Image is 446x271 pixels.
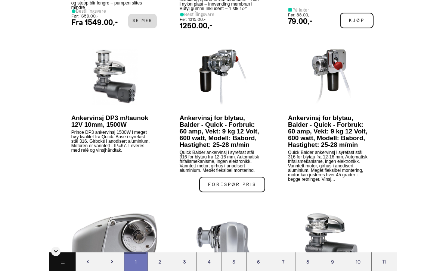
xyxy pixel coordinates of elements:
small: Før: 1659.00,- [71,14,98,19]
div: Bestillingsvare [180,12,214,17]
div: 11 [371,252,397,271]
div: 5 [222,252,246,271]
div: 2 [148,252,172,271]
div: 3 [172,252,196,271]
a: Ankervinsj DP3 m/taunok 12V 10mm, 1500W Prince DP3 ankervinsj 1500W i meget høy kvalitet fra Quic... [68,37,162,197]
div: På lager [288,8,312,12]
p: Quick Balder ankervinsj i syrefast stål 316 for blytau fra 12-16 mm. Automatisk frifallsmekanisme... [288,150,368,194]
p: Quick Balder ankervinsj i syrefast stål 316 for blytau fra 12-16 mm. Automatisk frifallsmekanisme... [180,150,260,172]
div: Fra 1549.00,- [71,19,118,26]
div: 9 [320,252,344,271]
div: 10 [345,252,371,271]
small: Før: 1315.00,- [180,17,205,22]
div: 8 [295,252,320,271]
img: H1046014_XXL.jpg [305,213,358,269]
div: 6 [246,252,271,271]
span: Kjøp [340,13,374,28]
img: H1046016_XXL_CubGTfq.jpg [303,49,359,105]
div: 7 [271,252,295,271]
a: Ankervinsj for blytau, Balder - Quick - Forbruk: 60 amp, Vekt: 9 kg 12 Volt, 600 watt, Modell: Ba... [284,37,379,197]
span: Se mer [128,14,157,28]
img: 1046234_XXL.jpg [87,49,143,105]
a: Ankervinsj for blytau, Balder - Quick - Forbruk: 60 amp, Vekt: 9 kg 12 Volt, 600 watt, Modell: Ba... [176,37,270,197]
div: 79.00,- [288,18,312,25]
div: Skjul sidetall [51,247,61,256]
div: 4 [196,252,221,271]
img: 1046041_XXL.jpg [72,213,157,269]
p: Ankervinsj for blytau, Balder - Quick - Forbruk: 60 amp, Vekt: 9 kg 12 Volt, 600 watt, Modell: Ba... [180,115,260,148]
div: 1250.00,- [180,22,214,29]
img: H1046016_01_XXL.jpg [199,49,247,105]
p: Ankervinsj DP3 m/taunok 12V 10mm, 1500W [71,115,152,128]
div: 1 [124,252,148,271]
p: Ankervinsj for blytau, Balder - Quick - Forbruk: 60 amp, Vekt: 9 kg 12 Volt, 600 watt, Modell: Ba... [288,115,368,148]
span: Forespør pris [199,177,265,192]
small: Før: 88.00,- [288,13,311,18]
p: Prince DP3 ankervinsj 1500W i meget høy kvalitet fra Quick. Base i syrefast stål 316. Girboks i a... [71,130,152,194]
div: Bestillingsvare [71,9,118,13]
img: 1046237_XL.jpg [195,213,251,269]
